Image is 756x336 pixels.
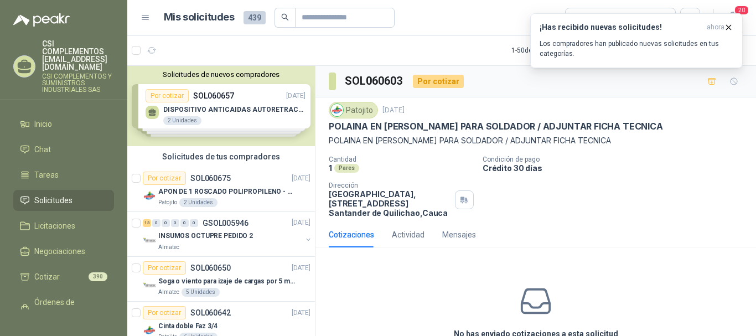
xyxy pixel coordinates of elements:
[13,266,114,287] a: Cotizar390
[292,173,310,184] p: [DATE]
[164,9,235,25] h1: Mis solicitudes
[442,229,476,241] div: Mensajes
[34,271,60,283] span: Cotizar
[329,135,743,147] p: POLAINA EN [PERSON_NAME] PARA SOLDADOR / ADJUNTAR FICHA TECNICA
[34,220,75,232] span: Licitaciones
[331,104,343,116] img: Company Logo
[540,39,733,59] p: Los compradores han publicado nuevas solicitudes en tus categorías.
[127,167,315,212] a: Por cotizarSOL060675[DATE] Company LogoAPON DE 1 ROSCADO POLIPROPILENO - HEMBRA NPTPatojito2 Unid...
[723,8,743,28] button: 20
[162,219,170,227] div: 0
[707,23,724,32] span: ahora
[483,163,752,173] p: Crédito 30 días
[292,263,310,273] p: [DATE]
[158,187,296,197] p: APON DE 1 ROSCADO POLIPROPILENO - HEMBRA NPT
[42,73,114,93] p: CSI COMPLEMENTOS Y SUMINISTROS INDUSTRIALES SAS
[143,172,186,185] div: Por cotizar
[13,241,114,262] a: Negociaciones
[127,257,315,302] a: Por cotizarSOL060650[DATE] Company LogoSoga o viento para izaje de cargas por 5 metrosAlmatec5 Un...
[190,264,231,272] p: SOL060650
[143,279,156,292] img: Company Logo
[392,229,424,241] div: Actividad
[34,169,59,181] span: Tareas
[182,288,220,297] div: 5 Unidades
[34,296,103,321] span: Órdenes de Compra
[190,309,231,317] p: SOL060642
[171,219,179,227] div: 0
[203,219,248,227] p: GSOL005946
[572,12,596,24] div: Todas
[382,105,405,116] p: [DATE]
[530,13,743,68] button: ¡Has recibido nuevas solicitudes!ahora Los compradores han publicado nuevas solicitudes en tus ca...
[158,321,218,332] p: Cinta doble Faz 3/4
[143,234,156,247] img: Company Logo
[42,40,114,71] p: CSI COMPLEMENTOS [EMAIL_ADDRESS][DOMAIN_NAME]
[190,174,231,182] p: SOL060675
[292,218,310,229] p: [DATE]
[329,121,663,132] p: POLAINA EN [PERSON_NAME] PARA SOLDADOR / ADJUNTAR FICHA TECNICA
[143,261,186,275] div: Por cotizar
[329,156,474,163] p: Cantidad
[329,163,332,173] p: 1
[329,229,374,241] div: Cotizaciones
[34,143,51,156] span: Chat
[329,102,378,118] div: Patojito
[292,308,310,318] p: [DATE]
[413,75,464,88] div: Por cotizar
[34,118,52,130] span: Inicio
[143,306,186,319] div: Por cotizar
[158,243,179,252] p: Almatec
[143,219,151,227] div: 13
[190,219,198,227] div: 0
[89,272,107,281] span: 390
[13,139,114,160] a: Chat
[13,215,114,236] a: Licitaciones
[13,190,114,211] a: Solicitudes
[329,189,451,218] p: [GEOGRAPHIC_DATA], [STREET_ADDRESS] Santander de Quilichao , Cauca
[158,198,177,207] p: Patojito
[143,189,156,203] img: Company Logo
[734,5,749,15] span: 20
[152,219,160,227] div: 0
[334,164,359,173] div: Pares
[34,194,73,206] span: Solicitudes
[132,70,310,79] button: Solicitudes de nuevos compradores
[244,11,266,24] span: 439
[281,13,289,21] span: search
[127,66,315,146] div: Solicitudes de nuevos compradoresPor cotizarSOL060657[DATE] DISPOSITIVO ANTICAIDAS AUTORETRACTIL2...
[158,231,253,242] p: INSUMOS OCTUPRE PEDIDO 2
[329,182,451,189] p: Dirección
[34,245,85,257] span: Negociaciones
[143,216,313,252] a: 13 0 0 0 0 0 GSOL005946[DATE] Company LogoINSUMOS OCTUPRE PEDIDO 2Almatec
[179,198,218,207] div: 2 Unidades
[345,73,404,90] h3: SOL060603
[158,288,179,297] p: Almatec
[180,219,189,227] div: 0
[158,276,296,287] p: Soga o viento para izaje de cargas por 5 metros
[13,113,114,135] a: Inicio
[540,23,702,32] h3: ¡Has recibido nuevas solicitudes!
[127,146,315,167] div: Solicitudes de tus compradores
[13,164,114,185] a: Tareas
[483,156,752,163] p: Condición de pago
[13,13,70,27] img: Logo peakr
[13,292,114,325] a: Órdenes de Compra
[511,42,579,59] div: 1 - 50 de 349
